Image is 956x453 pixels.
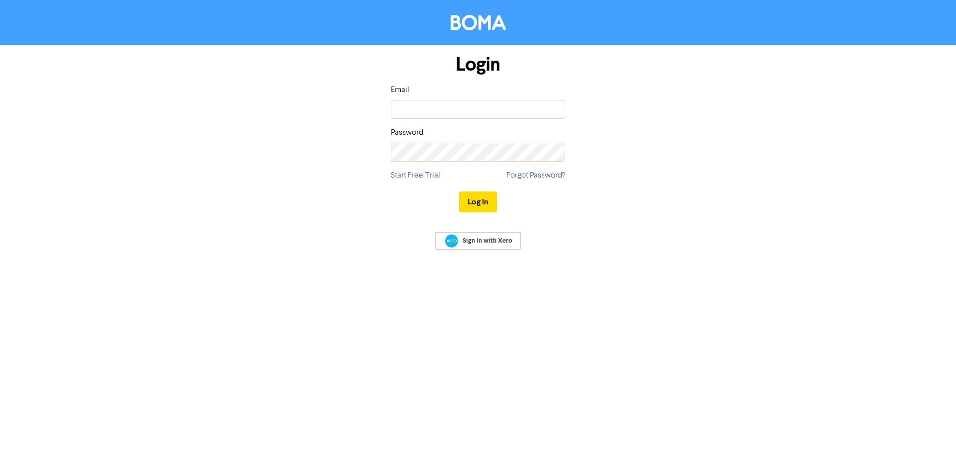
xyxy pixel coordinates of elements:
a: Start Free Trial [391,170,440,181]
img: BOMA Logo [451,15,506,30]
button: Log In [459,191,497,212]
a: Forgot Password? [506,170,565,181]
img: Xero logo [445,234,458,248]
span: Sign In with Xero [463,236,512,245]
a: Sign In with Xero [435,232,521,250]
label: Email [391,84,409,96]
label: Password [391,127,423,139]
h1: Login [391,53,565,76]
